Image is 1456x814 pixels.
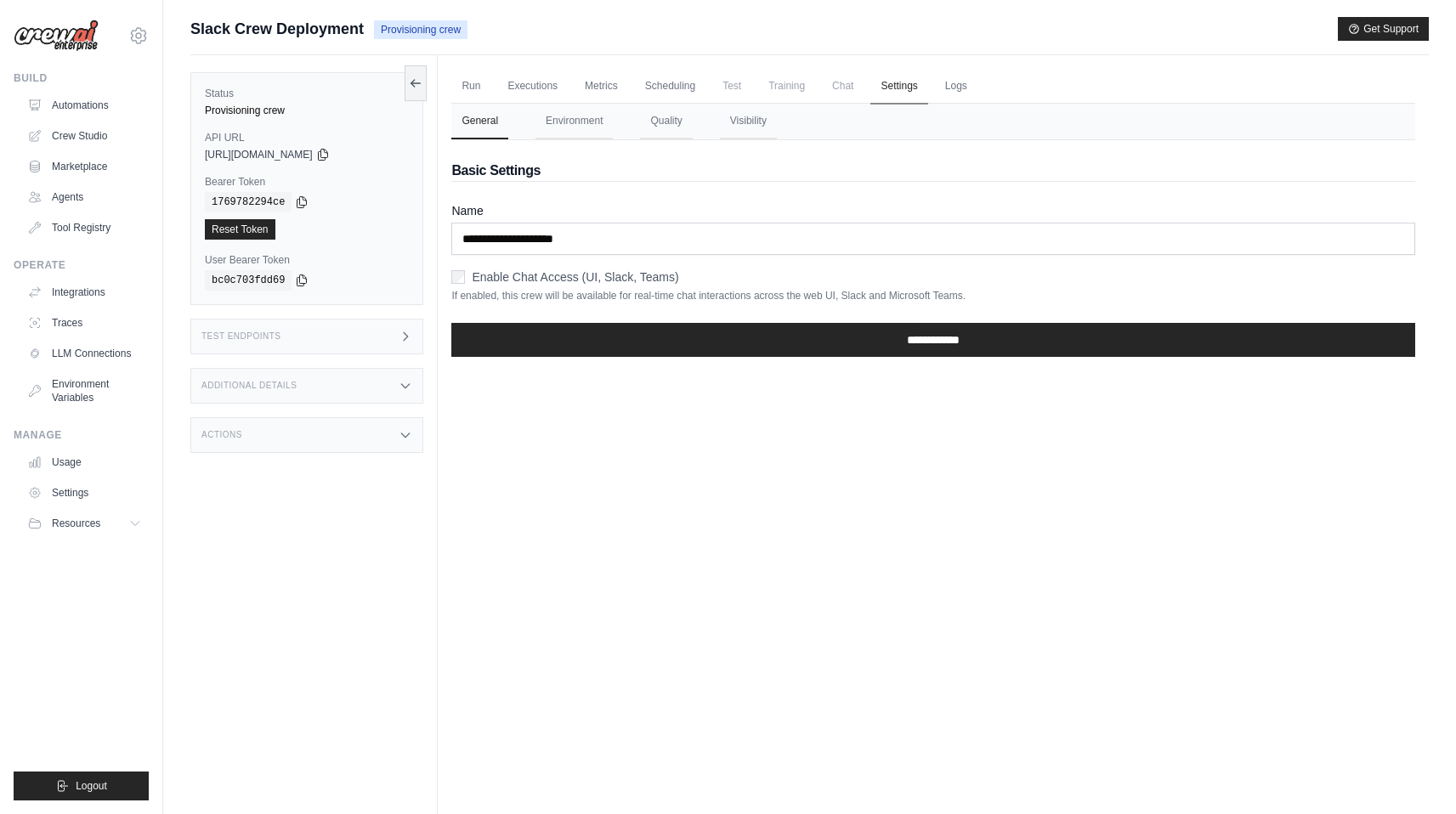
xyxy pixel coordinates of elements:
span: Chat is not available until the deployment is complete [822,69,864,103]
code: bc0c703fdd69 [205,270,292,291]
a: Metrics [575,69,628,105]
a: Settings [870,69,927,105]
label: Status [205,87,409,100]
span: Resources [52,517,100,530]
iframe: Chat Widget [1371,732,1456,814]
div: Operate [14,258,149,272]
button: Logout [14,772,149,800]
nav: Tabs [451,104,1415,139]
a: Scheduling [635,69,705,105]
button: Visibility [720,104,777,139]
div: Provisioning crew [205,104,409,117]
label: User Bearer Token [205,253,409,267]
a: Settings [20,479,149,506]
h3: Test Endpoints [201,331,281,342]
a: Reset Token [205,219,275,240]
button: Quality [640,104,692,139]
span: Test [712,69,751,103]
a: Executions [497,69,568,105]
label: Bearer Token [205,175,409,189]
a: Marketplace [20,153,149,180]
a: Usage [20,449,149,476]
label: API URL [205,131,409,144]
a: Run [451,69,490,105]
div: Manage [14,428,149,442]
button: Environment [535,104,613,139]
a: Tool Registry [20,214,149,241]
code: 1769782294ce [205,192,292,212]
a: Agents [20,184,149,211]
h2: Basic Settings [451,161,1415,181]
a: Automations [20,92,149,119]
a: Integrations [20,279,149,306]
span: [URL][DOMAIN_NAME] [205,148,313,161]
button: Resources [20,510,149,537]
img: Logo [14,20,99,52]
label: Enable Chat Access (UI, Slack, Teams) [472,269,678,285]
span: Logout [76,779,107,793]
label: Name [451,202,1415,219]
h3: Actions [201,430,242,440]
a: Logs [935,69,977,105]
a: Crew Studio [20,122,149,150]
a: Traces [20,309,149,336]
span: Training is not available until the deployment is complete [758,69,815,103]
span: Provisioning crew [374,20,467,39]
button: General [451,104,508,139]
p: If enabled, this crew will be available for real-time chat interactions across the web UI, Slack ... [451,289,1415,302]
div: Build [14,71,149,85]
a: Environment Variables [20,370,149,411]
span: Slack Crew Deployment [190,17,364,41]
button: Get Support [1338,17,1429,41]
a: LLM Connections [20,340,149,367]
h3: Additional Details [201,381,297,391]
